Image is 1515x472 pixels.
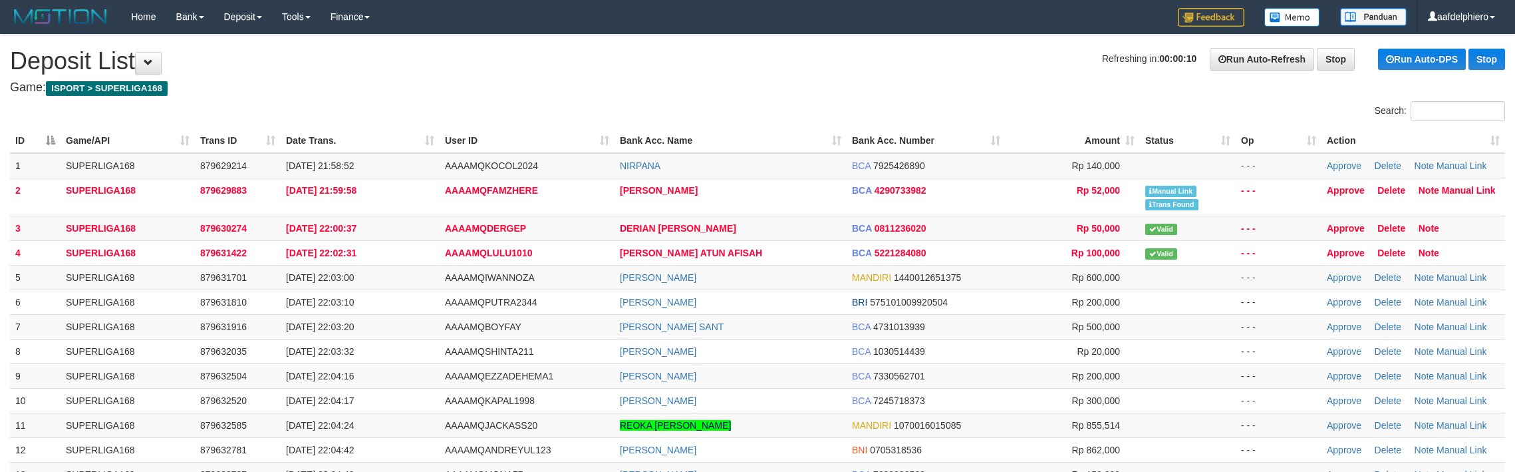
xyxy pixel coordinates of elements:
a: Run Auto-Refresh [1210,48,1314,71]
th: ID: activate to sort column descending [10,128,61,153]
span: AAAAMQFAMZHERE [445,185,538,196]
a: Approve [1327,185,1365,196]
span: 879629214 [200,160,247,171]
td: - - - [1236,413,1321,437]
a: Manual Link [1437,395,1487,406]
a: Note [1415,297,1435,308]
a: Note [1419,223,1439,234]
td: - - - [1236,178,1321,216]
a: [PERSON_NAME] [620,371,696,381]
th: Op: activate to sort column ascending [1236,128,1321,153]
td: 2 [10,178,61,216]
span: Copy 4290733982 to clipboard [875,185,926,196]
span: 879631810 [200,297,247,308]
a: Manual Link [1442,185,1496,196]
span: AAAAMQEZZADEHEMA1 [445,371,553,381]
span: Copy 1070016015085 to clipboard [894,420,961,431]
td: 11 [10,413,61,437]
a: REOKA [PERSON_NAME] [620,420,731,431]
span: Copy 0705318536 to clipboard [870,445,922,455]
a: Approve [1327,272,1361,283]
td: - - - [1236,240,1321,265]
span: Copy 7925426890 to clipboard [873,160,925,171]
a: Note [1415,395,1435,406]
a: [PERSON_NAME] [620,272,696,283]
th: Status: activate to sort column ascending [1140,128,1236,153]
a: Manual Link [1437,272,1487,283]
a: Approve [1327,346,1361,357]
a: Manual Link [1437,420,1487,431]
span: [DATE] 22:02:31 [286,248,356,258]
span: Copy 575101009920504 to clipboard [870,297,948,308]
th: Bank Acc. Number: activate to sort column ascending [847,128,1006,153]
a: Manual Link [1437,160,1487,171]
a: [PERSON_NAME] SANT [620,322,724,332]
span: [DATE] 22:03:32 [286,346,354,357]
a: [PERSON_NAME] [620,185,698,196]
th: Trans ID: activate to sort column ascending [195,128,281,153]
a: Approve [1327,297,1361,308]
a: Delete [1375,160,1401,171]
span: Rp 500,000 [1072,322,1120,332]
a: Note [1419,185,1439,196]
span: BCA [852,395,871,406]
span: 879631701 [200,272,247,283]
span: Rp 100,000 [1071,248,1120,258]
span: BNI [852,445,867,455]
span: AAAAMQKAPAL1998 [445,395,535,406]
td: 12 [10,437,61,462]
a: Note [1415,346,1435,357]
span: BCA [852,371,871,381]
a: Approve [1327,322,1361,332]
th: Action: activate to sort column ascending [1321,128,1505,153]
span: [DATE] 22:04:16 [286,371,354,381]
span: Rp 200,000 [1072,297,1120,308]
span: [DATE] 22:03:00 [286,272,354,283]
span: Rp 140,000 [1072,160,1120,171]
td: SUPERLIGA168 [61,388,195,413]
span: BCA [852,185,872,196]
span: [DATE] 22:04:17 [286,395,354,406]
th: Amount: activate to sort column ascending [1006,128,1140,153]
a: Manual Link [1437,346,1487,357]
span: BCA [852,248,872,258]
a: Approve [1327,248,1365,258]
span: Rp 300,000 [1072,395,1120,406]
a: Delete [1375,297,1401,308]
a: Note [1419,248,1439,258]
span: [DATE] 22:03:10 [286,297,354,308]
a: Note [1415,420,1435,431]
th: Bank Acc. Name: activate to sort column ascending [615,128,847,153]
span: 879632504 [200,371,247,381]
span: AAAAMQKOCOL2024 [445,160,538,171]
span: [DATE] 22:03:20 [286,322,354,332]
span: [DATE] 22:00:37 [286,223,356,234]
input: Search: [1411,101,1505,121]
span: Manually Linked [1145,186,1196,197]
a: Approve [1327,420,1361,431]
span: Copy 4731013939 to clipboard [873,322,925,332]
a: Delete [1375,445,1401,455]
a: NIRPANA [620,160,660,171]
span: Rp 50,000 [1077,223,1120,234]
a: Delete [1377,185,1405,196]
td: SUPERLIGA168 [61,314,195,339]
a: Stop [1468,49,1505,70]
th: Game/API: activate to sort column ascending [61,128,195,153]
a: Note [1415,445,1435,455]
span: 879630274 [200,223,247,234]
span: [DATE] 22:04:24 [286,420,354,431]
span: Valid transaction [1145,248,1177,260]
a: Delete [1375,395,1401,406]
span: 879631916 [200,322,247,332]
td: 4 [10,240,61,265]
td: SUPERLIGA168 [61,363,195,388]
span: AAAAMQBOYFAY [445,322,521,332]
a: [PERSON_NAME] [620,297,696,308]
a: Delete [1375,272,1401,283]
td: 10 [10,388,61,413]
td: - - - [1236,265,1321,290]
span: AAAAMQLULU1010 [445,248,532,258]
span: BCA [852,160,871,171]
a: Note [1415,322,1435,332]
